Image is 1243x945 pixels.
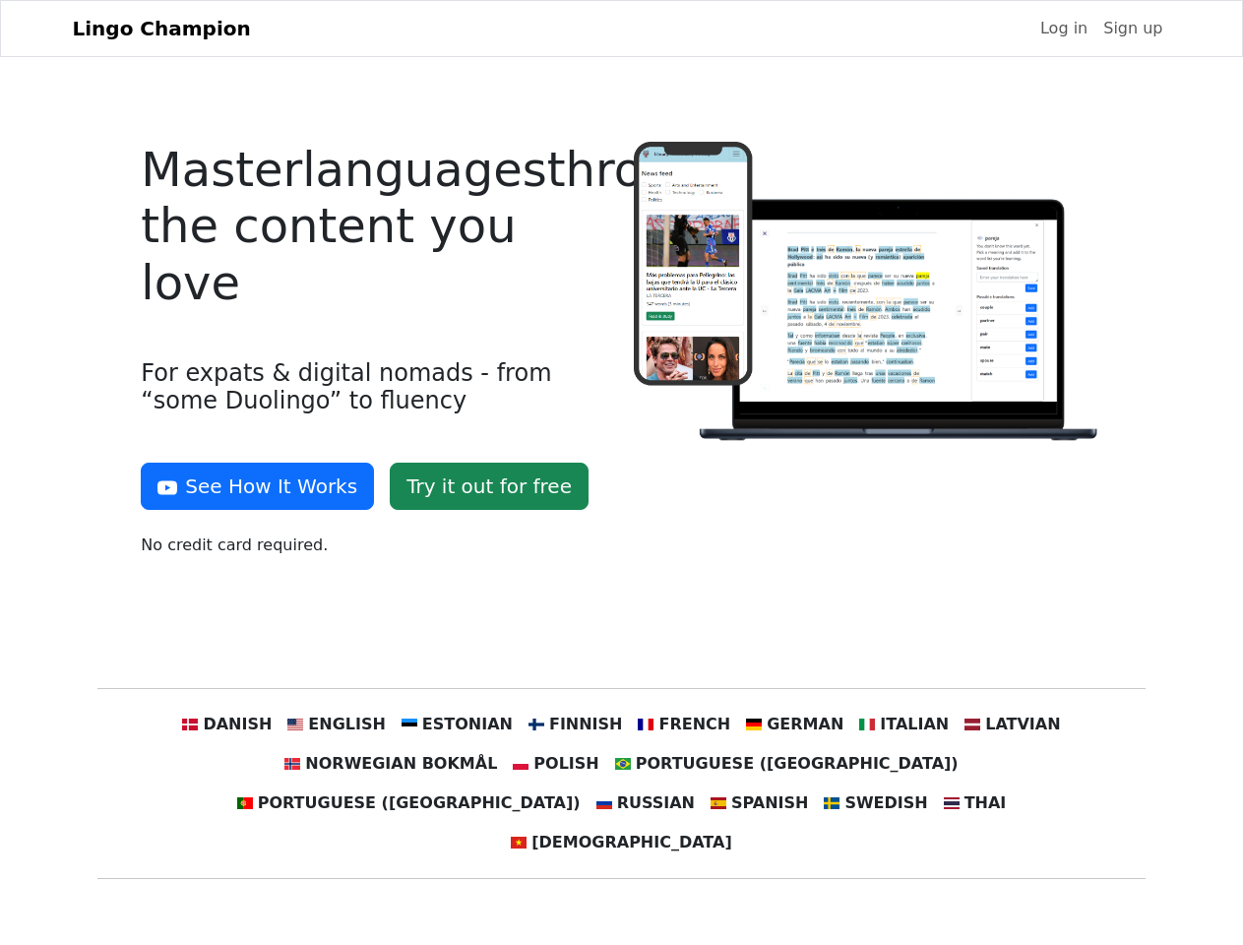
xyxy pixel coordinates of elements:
img: lv.svg [964,717,980,732]
span: Italian [880,713,949,736]
img: fr.svg [638,717,653,732]
a: Lingo Champion [73,9,251,48]
a: Log in [1032,9,1095,48]
img: us.svg [287,717,303,732]
span: Danish [203,713,272,736]
span: Thai [964,791,1007,815]
img: pt.svg [237,795,253,811]
img: Logo [634,142,1102,445]
span: German [767,713,843,736]
img: fi.svg [528,717,544,732]
span: Norwegian Bokmål [305,752,497,776]
span: Estonian [422,713,513,736]
span: Polish [533,752,598,776]
p: No credit card required. [141,534,609,557]
img: pl.svg [513,756,528,772]
img: es.svg [711,795,726,811]
span: Russian [617,791,695,815]
span: Finnish [549,713,623,736]
a: Try it out for free [390,463,589,510]
span: French [658,713,730,736]
img: br.svg [615,756,631,772]
h4: Master languages through the content you love [141,142,609,312]
span: Portuguese ([GEOGRAPHIC_DATA]) [636,752,959,776]
img: ee.svg [402,717,417,732]
img: de.svg [746,717,762,732]
img: it.svg [859,717,875,732]
h4: For expats & digital nomads - from “some Duolingo” to fluency [141,359,609,416]
img: se.svg [824,795,839,811]
img: vn.svg [511,835,527,850]
span: Latvian [985,713,1060,736]
img: no.svg [284,756,300,772]
span: Portuguese ([GEOGRAPHIC_DATA]) [258,791,581,815]
a: Sign up [1095,9,1170,48]
span: [DEMOGRAPHIC_DATA] [531,831,731,854]
button: See How It Works [141,463,374,510]
span: English [308,713,386,736]
span: Spanish [731,791,808,815]
span: Swedish [844,791,927,815]
img: th.svg [944,795,960,811]
img: dk.svg [182,717,198,732]
img: ru.svg [596,795,612,811]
